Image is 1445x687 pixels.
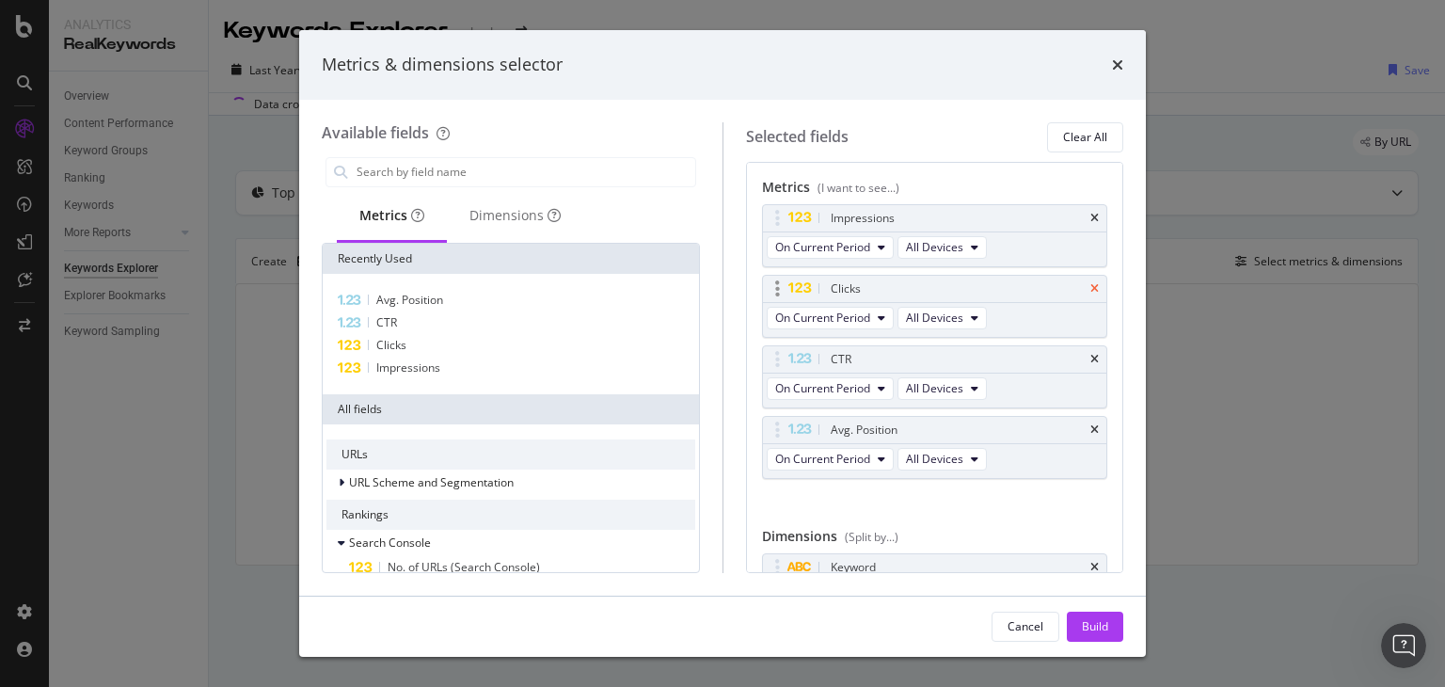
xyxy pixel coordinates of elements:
div: Dimensions [469,206,561,225]
div: Avg. Position [831,421,897,439]
div: Metrics & dimensions selector [322,53,563,77]
div: URLs [326,439,695,470]
span: Search Console [349,535,431,551]
div: Recently Used [323,244,699,274]
button: All Devices [897,377,987,400]
div: Metrics [762,178,1108,204]
button: On Current Period [767,377,894,400]
input: Search by field name [355,158,695,186]
span: All Devices [906,380,963,396]
div: Keywordtimes [762,553,1108,582]
button: On Current Period [767,307,894,329]
span: All Devices [906,239,963,255]
span: On Current Period [775,451,870,467]
button: Clear All [1047,122,1123,152]
div: times [1090,283,1099,295]
button: Build [1067,612,1123,642]
button: Cancel [992,612,1059,642]
div: times [1090,354,1099,365]
span: On Current Period [775,380,870,396]
div: Metrics [359,206,424,225]
div: Avg. PositiontimesOn Current PeriodAll Devices [762,416,1108,479]
div: All fields [323,394,699,424]
span: On Current Period [775,239,870,255]
div: CTRtimesOn Current PeriodAll Devices [762,345,1108,408]
button: All Devices [897,448,987,471]
div: times [1090,424,1099,436]
iframe: Intercom live chat [1381,623,1426,668]
button: All Devices [897,307,987,329]
div: Available fields [322,122,429,143]
div: Dimensions [762,527,1108,553]
span: Avg. Position [376,292,443,308]
div: Rankings [326,500,695,530]
div: (I want to see...) [818,180,899,196]
div: ImpressionstimesOn Current PeriodAll Devices [762,204,1108,267]
span: All Devices [906,451,963,467]
span: Clicks [376,337,406,353]
div: (Split by...) [845,529,898,545]
span: No. of URLs (Search Console) [388,559,540,575]
div: Keyword [831,558,876,577]
div: Impressions [831,209,895,228]
div: times [1112,53,1123,77]
button: On Current Period [767,236,894,259]
span: URL Scheme and Segmentation [349,474,514,490]
span: Impressions [376,359,440,375]
span: On Current Period [775,310,870,326]
div: CTR [831,350,851,369]
div: modal [299,30,1146,657]
div: Cancel [1008,618,1043,634]
button: On Current Period [767,448,894,471]
div: Clear All [1063,129,1107,145]
span: CTR [376,314,397,330]
div: times [1090,213,1099,224]
button: All Devices [897,236,987,259]
div: times [1090,562,1099,573]
span: All Devices [906,310,963,326]
div: Build [1082,618,1108,634]
div: ClickstimesOn Current PeriodAll Devices [762,275,1108,338]
div: Selected fields [746,126,849,148]
div: Clicks [831,280,861,298]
